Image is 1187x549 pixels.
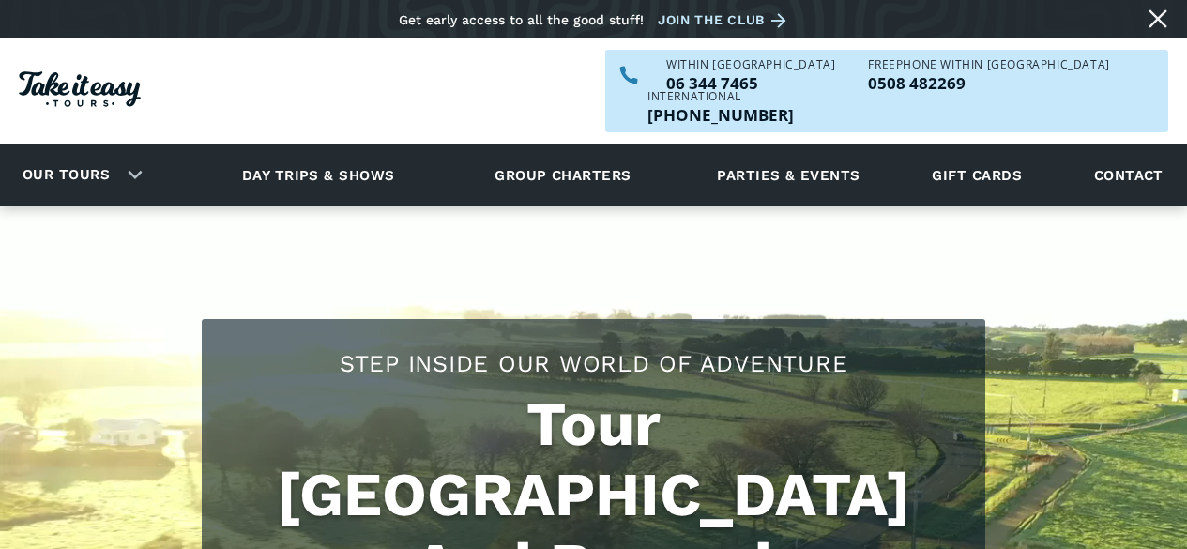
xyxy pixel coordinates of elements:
a: Call us freephone within NZ on 0508482269 [868,75,1109,91]
a: Close message [1143,4,1173,34]
a: Join the club [658,8,793,32]
p: [PHONE_NUMBER] [647,107,794,123]
a: Homepage [19,62,141,121]
a: Gift cards [922,149,1031,201]
a: Group charters [471,149,654,201]
div: Freephone WITHIN [GEOGRAPHIC_DATA] [868,59,1109,70]
a: Day trips & shows [219,149,418,201]
a: Call us outside of NZ on +6463447465 [647,107,794,123]
a: Call us within NZ on 063447465 [666,75,835,91]
a: Contact [1085,149,1173,201]
p: 0508 482269 [868,75,1109,91]
img: Take it easy Tours logo [19,71,141,107]
div: International [647,91,794,102]
p: 06 344 7465 [666,75,835,91]
h2: Step Inside Our World Of Adventure [221,347,966,380]
a: Parties & events [708,149,869,201]
a: Our tours [8,153,124,197]
div: Get early access to all the good stuff! [399,12,644,27]
div: WITHIN [GEOGRAPHIC_DATA] [666,59,835,70]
